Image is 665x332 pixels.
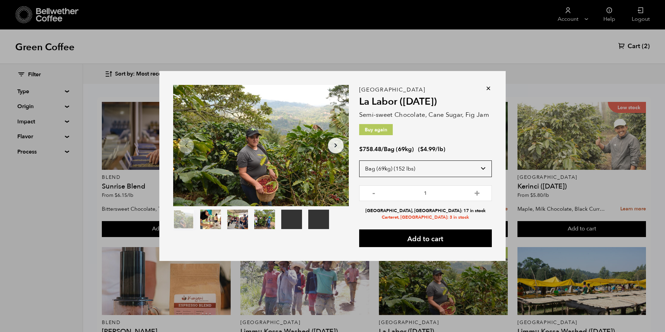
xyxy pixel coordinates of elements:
[473,189,481,196] button: +
[359,208,492,214] li: [GEOGRAPHIC_DATA], [GEOGRAPHIC_DATA]: 17 in stock
[26,44,62,49] div: Domain Overview
[359,96,492,108] h2: La Labor ([DATE])
[11,11,17,17] img: logo_orange.svg
[19,44,24,49] img: tab_domain_overview_orange.svg
[418,145,445,153] span: ( )
[11,18,17,24] img: website_grey.svg
[381,145,384,153] span: /
[420,145,424,153] span: $
[359,229,492,247] button: Add to cart
[281,210,302,229] video: Your browser does not support the video tag.
[69,44,74,49] img: tab_keywords_by_traffic_grey.svg
[18,18,76,24] div: Domain: [DOMAIN_NAME]
[359,145,381,153] bdi: 758.48
[420,145,435,153] bdi: 4.99
[359,110,492,120] p: Semi-sweet Chocolate, Cane Sugar, Fig Jam
[359,214,492,221] li: Carteret, [GEOGRAPHIC_DATA]: 3 in stock
[359,124,393,135] p: Buy again
[308,210,329,229] video: Your browser does not support the video tag.
[435,145,443,153] span: /lb
[77,44,117,49] div: Keywords by Traffic
[384,145,414,153] span: Bag (69kg)
[359,145,363,153] span: $
[19,11,34,17] div: v 4.0.25
[370,189,378,196] button: -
